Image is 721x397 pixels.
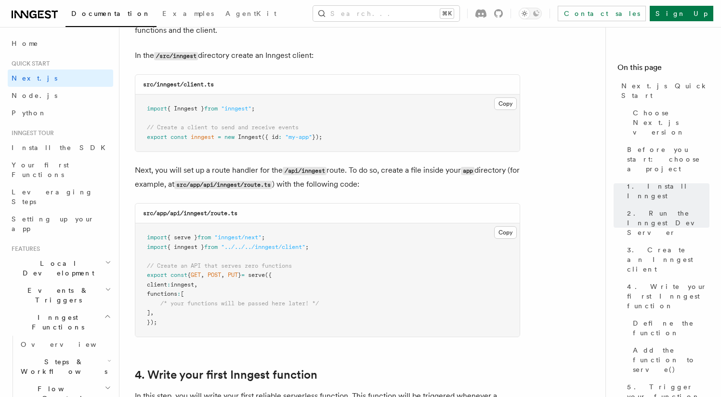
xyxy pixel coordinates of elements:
[221,244,305,250] span: "../../../inngest/client"
[12,92,57,99] span: Node.js
[150,309,154,316] span: ,
[8,282,113,309] button: Events & Triggers
[147,272,167,278] span: export
[147,290,177,297] span: functions
[201,272,204,278] span: ,
[461,167,474,175] code: app
[440,9,454,18] kbd: ⌘K
[8,104,113,122] a: Python
[633,108,709,137] span: Choose Next.js version
[21,341,120,348] span: Overview
[167,234,197,241] span: { serve }
[8,156,113,183] a: Your first Functions
[627,145,709,174] span: Before you start: choose a project
[228,272,238,278] span: PUT
[174,181,272,189] code: src/app/api/inngest/route.ts
[623,241,709,278] a: 3. Create an Inngest client
[204,244,218,250] span: from
[633,345,709,374] span: Add the function to serve()
[248,272,265,278] span: serve
[629,315,709,342] a: Define the function
[187,272,191,278] span: {
[305,244,309,250] span: ;
[214,234,262,241] span: "inngest/next"
[8,210,113,237] a: Setting up your app
[8,313,104,332] span: Inngest Functions
[12,188,93,205] span: Leveraging Steps
[262,234,265,241] span: ;
[558,6,646,21] a: Contact sales
[629,342,709,378] a: Add the function to serve()
[147,262,292,269] span: // Create an API that serves zero functions
[12,109,47,117] span: Python
[167,105,204,112] span: { Inngest }
[221,105,251,112] span: "inngest"
[191,134,214,140] span: inngest
[12,144,111,151] span: Install the SDK
[8,245,40,253] span: Features
[313,6,459,21] button: Search...⌘K
[17,336,113,353] a: Overview
[135,368,317,382] a: 4. Write your first Inngest function
[283,167,327,175] code: /api/inngest
[147,105,167,112] span: import
[170,134,187,140] span: const
[627,282,709,311] span: 4. Write your first Inngest function
[160,300,319,307] span: /* your functions will be passed here later! */
[623,278,709,315] a: 4. Write your first Inngest function
[154,52,198,60] code: /src/inngest
[617,77,709,104] a: Next.js Quick Start
[147,281,167,288] span: client
[633,318,709,338] span: Define the function
[220,3,282,26] a: AgentKit
[224,134,235,140] span: new
[627,245,709,274] span: 3. Create an Inngest client
[135,164,520,192] p: Next, you will set up a route handler for the route. To do so, create a file inside your director...
[135,49,520,63] p: In the directory create an Inngest client:
[8,139,113,156] a: Install the SDK
[181,290,184,297] span: [
[197,234,211,241] span: from
[262,134,278,140] span: ({ id
[265,272,272,278] span: ({
[623,141,709,178] a: Before you start: choose a project
[8,183,113,210] a: Leveraging Steps
[12,161,69,178] span: Your first Functions
[12,74,57,82] span: Next.js
[157,3,220,26] a: Examples
[71,10,151,17] span: Documentation
[225,10,276,17] span: AgentKit
[204,105,218,112] span: from
[8,286,105,305] span: Events & Triggers
[208,272,221,278] span: POST
[8,309,113,336] button: Inngest Functions
[623,178,709,205] a: 1. Install Inngest
[312,134,322,140] span: });
[8,35,113,52] a: Home
[17,353,113,380] button: Steps & Workflows
[147,134,167,140] span: export
[147,309,150,316] span: ]
[167,244,204,250] span: { inngest }
[519,8,542,19] button: Toggle dark mode
[8,87,113,104] a: Node.js
[238,134,262,140] span: Inngest
[285,134,312,140] span: "my-app"
[12,215,94,233] span: Setting up your app
[629,104,709,141] a: Choose Next.js version
[147,319,157,326] span: });
[191,272,201,278] span: GET
[12,39,39,48] span: Home
[143,81,214,88] code: src/inngest/client.ts
[147,124,299,131] span: // Create a client to send and receive events
[8,255,113,282] button: Local Development
[162,10,214,17] span: Examples
[167,281,170,288] span: :
[8,259,105,278] span: Local Development
[627,181,709,201] span: 1. Install Inngest
[221,272,224,278] span: ,
[143,210,237,217] code: src/app/api/inngest/route.ts
[241,272,245,278] span: =
[194,281,197,288] span: ,
[8,60,50,68] span: Quick start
